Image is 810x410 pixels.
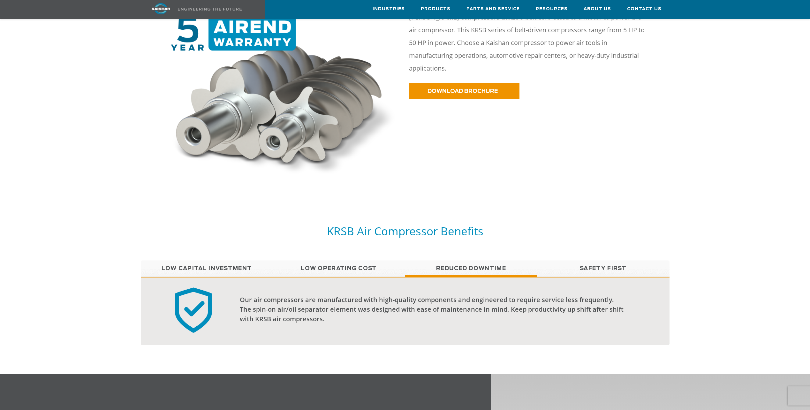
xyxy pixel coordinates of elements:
[466,0,520,18] a: Parts and Service
[536,0,568,18] a: Resources
[421,5,450,13] span: Products
[405,261,537,277] a: Reduced Downtime
[421,0,450,18] a: Products
[373,0,405,18] a: Industries
[240,295,627,324] div: Our air compressors are manufactured with high-quality components and engineered to require servi...
[373,5,405,13] span: Industries
[409,11,648,75] p: [PERSON_NAME] compressors utilize a belt connected to a motor to power the air compressor. This K...
[169,287,218,333] img: reliable badge
[273,261,405,277] a: Low Operating Cost
[141,224,670,238] h5: KRSB Air Compressor Benefits
[584,0,611,18] a: About Us
[141,261,273,277] a: Low Capital Investment
[409,83,519,99] a: DOWNLOAD BROCHURE
[428,88,498,94] span: DOWNLOAD BROCHURE
[536,5,568,13] span: Resources
[584,5,611,13] span: About Us
[178,8,242,11] img: Engineering the future
[466,5,520,13] span: Parts and Service
[167,16,401,179] img: warranty
[141,277,670,345] div: Reduced Downtime
[137,3,185,14] img: kaishan logo
[627,5,662,13] span: Contact Us
[537,261,670,277] a: Safety First
[627,0,662,18] a: Contact Us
